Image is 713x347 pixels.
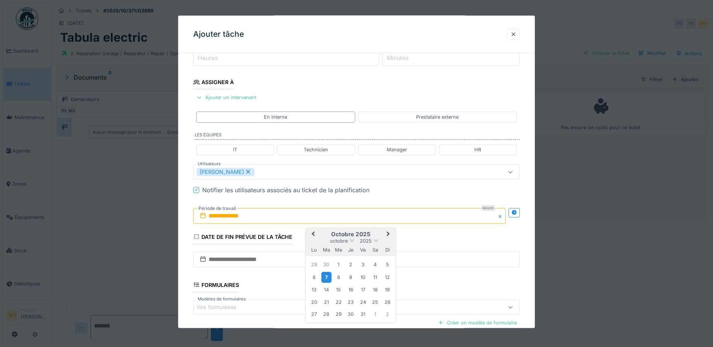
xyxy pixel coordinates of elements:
div: Month octobre, 2025 [308,258,394,320]
div: jeudi [346,245,356,255]
div: Choose vendredi 3 octobre 2025 [358,259,368,270]
div: Choose samedi 11 octobre 2025 [370,272,380,282]
div: Choose samedi 25 octobre 2025 [370,297,380,307]
div: Choose dimanche 12 octobre 2025 [382,272,392,282]
div: Choose vendredi 31 octobre 2025 [358,309,368,319]
div: samedi [370,245,380,255]
div: Choose jeudi 2 octobre 2025 [346,259,356,270]
div: Choose lundi 27 octobre 2025 [309,309,319,319]
label: Utilisateurs [196,160,222,167]
div: Choose mercredi 15 octobre 2025 [333,285,344,295]
div: Choose mercredi 29 octobre 2025 [333,309,344,319]
label: Les équipes [195,131,520,140]
div: Formulaires [193,279,239,292]
div: vendredi [358,245,368,255]
div: Choose mercredi 8 octobre 2025 [333,272,344,282]
div: lundi [309,245,319,255]
div: Choose mercredi 1 octobre 2025 [333,259,344,270]
h3: Ajouter tâche [193,30,244,39]
div: IT [233,146,237,153]
div: mercredi [333,245,344,255]
label: Minutes [385,53,410,62]
div: Choose mardi 30 septembre 2025 [321,259,332,270]
div: Choose samedi 1 novembre 2025 [370,309,380,319]
div: Notifier les utilisateurs associés au ticket de la planification [202,185,369,194]
label: Modèles de formulaires [196,296,247,302]
div: Choose dimanche 19 octobre 2025 [382,285,392,295]
div: mardi [321,245,332,255]
div: Choose jeudi 9 octobre 2025 [346,272,356,282]
div: Choose jeudi 16 octobre 2025 [346,285,356,295]
label: Période de travail [198,204,237,212]
div: Choose jeudi 23 octobre 2025 [346,297,356,307]
div: Choose vendredi 10 octobre 2025 [358,272,368,282]
div: En interne [264,113,287,121]
div: Choose jeudi 30 octobre 2025 [346,309,356,319]
label: Heures [196,53,219,62]
div: Vos formulaires [197,303,247,311]
button: Close [497,208,506,223]
div: Choose mardi 28 octobre 2025 [321,309,332,319]
div: Choose dimanche 2 novembre 2025 [382,309,392,319]
div: Choose lundi 20 octobre 2025 [309,297,319,307]
span: 2025 [360,238,372,243]
div: Manager [387,146,407,153]
span: octobre [330,238,348,243]
div: Choose mardi 14 octobre 2025 [321,285,332,295]
div: [PERSON_NAME] [197,167,254,176]
div: Choose samedi 4 octobre 2025 [370,259,380,270]
div: Requis [481,205,495,211]
div: Choose dimanche 5 octobre 2025 [382,259,392,270]
div: Prestataire externe [416,113,459,121]
div: Choose vendredi 24 octobre 2025 [358,297,368,307]
div: Date de fin prévue de la tâche [193,231,292,244]
div: HR [474,146,481,153]
div: Choose mercredi 22 octobre 2025 [333,297,344,307]
div: dimanche [382,245,392,255]
div: Assigner à [193,77,234,89]
div: Choose lundi 13 octobre 2025 [309,285,319,295]
div: Choose lundi 29 septembre 2025 [309,259,319,270]
div: Choose mardi 7 octobre 2025 [321,272,332,282]
div: Choose vendredi 17 octobre 2025 [358,285,368,295]
div: Ajouter un intervenant [193,92,259,103]
div: Choose lundi 6 octobre 2025 [309,272,319,282]
button: Next Month [383,228,395,240]
div: Technicien [304,146,328,153]
button: Previous Month [306,228,318,240]
div: Créer un modèle de formulaire [435,317,520,327]
div: Choose mardi 21 octobre 2025 [321,297,332,307]
div: Choose samedi 18 octobre 2025 [370,285,380,295]
div: Choose dimanche 26 octobre 2025 [382,297,392,307]
h2: octobre 2025 [306,231,396,237]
